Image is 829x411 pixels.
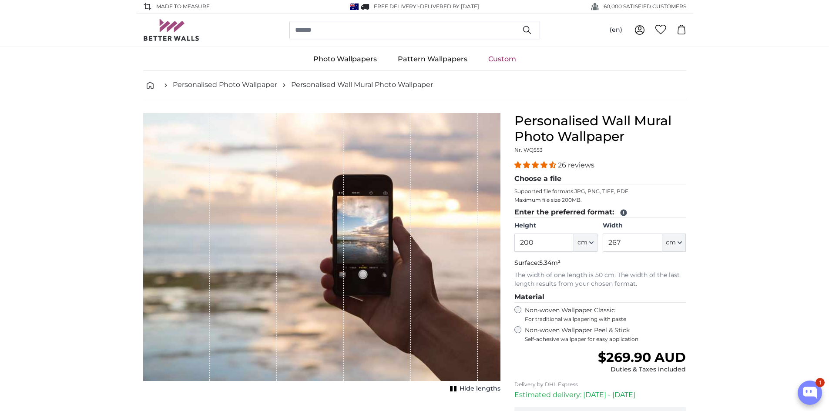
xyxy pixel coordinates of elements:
[539,259,560,267] span: 5.34m²
[156,3,210,10] span: Made to Measure
[598,349,686,365] span: $269.90 AUD
[478,48,527,70] a: Custom
[558,161,594,169] span: 26 reviews
[350,3,359,10] img: Australia
[460,384,500,393] span: Hide lengths
[514,221,597,230] label: Height
[173,80,277,90] a: Personalised Photo Wallpaper
[603,22,629,38] button: (en)
[143,71,686,99] nav: breadcrumbs
[525,306,686,323] label: Non-woven Wallpaper Classic
[514,188,686,195] p: Supported file formats JPG, PNG, TIFF, PDF
[374,3,418,10] span: FREE delivery!
[514,113,686,144] h1: Personalised Wall Mural Photo Wallpaper
[418,3,479,10] span: -
[514,147,543,153] span: Nr. WQ553
[574,234,597,252] button: cm
[514,390,686,400] p: Estimated delivery: [DATE] - [DATE]
[291,80,433,90] a: Personalised Wall Mural Photo Wallpaper
[525,326,686,343] label: Non-woven Wallpaper Peel & Stick
[143,113,500,395] div: 1 of 1
[514,259,686,267] p: Surface:
[447,383,500,395] button: Hide lengths
[662,234,686,252] button: cm
[798,381,822,405] button: Open chatbox
[525,336,686,343] span: Self-adhesive wallpaper for easy application
[420,3,479,10] span: Delivered by [DATE]
[577,238,587,247] span: cm
[525,316,686,323] span: For traditional wallpapering with paste
[514,197,686,204] p: Maximum file size 200MB.
[514,292,686,303] legend: Material
[816,378,825,387] div: 1
[514,174,686,184] legend: Choose a file
[143,19,200,41] img: Betterwalls
[666,238,676,247] span: cm
[514,161,558,169] span: 4.54 stars
[514,207,686,218] legend: Enter the preferred format:
[603,221,686,230] label: Width
[514,381,686,388] p: Delivery by DHL Express
[303,48,387,70] a: Photo Wallpapers
[604,3,686,10] span: 60,000 SATISFIED CUSTOMERS
[387,48,478,70] a: Pattern Wallpapers
[598,365,686,374] div: Duties & Taxes included
[514,271,686,288] p: The width of one length is 50 cm. The width of the last length results from your chosen format.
